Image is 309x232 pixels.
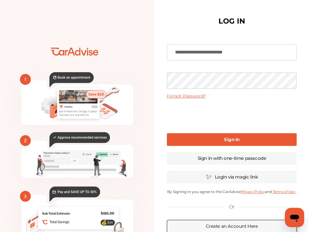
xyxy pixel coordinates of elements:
[218,18,245,24] h1: LOG IN
[167,152,297,165] a: Sign in with one-time passcode
[206,174,212,180] img: magic_icon.32c66aac.svg
[167,189,297,194] p: By Signing In you agree to the CarAdvise and .
[101,220,107,225] text: 💰
[167,171,297,183] a: Login via magic link
[167,133,297,146] a: Sign In
[272,189,295,194] a: Terms of Use
[241,189,265,194] a: Privacy Policy
[167,93,206,99] a: Forgot Password?
[186,104,278,127] iframe: reCAPTCHA
[229,204,234,210] p: Or
[224,137,240,142] b: Sign In
[285,208,304,227] iframe: Button to launch messaging window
